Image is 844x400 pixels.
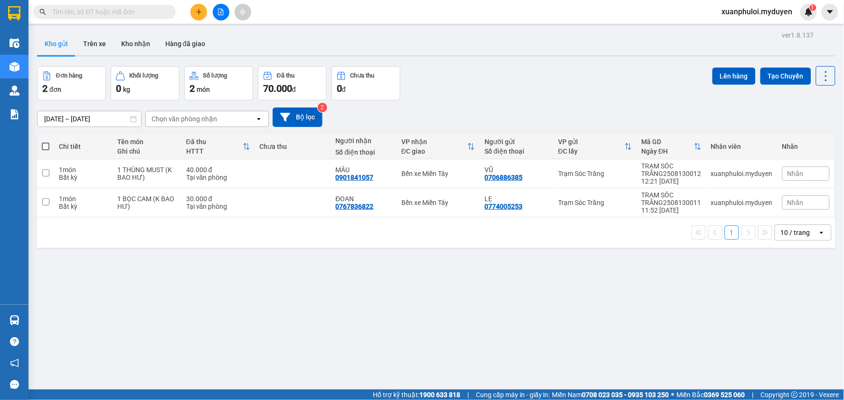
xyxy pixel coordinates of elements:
[141,20,182,29] span: [DATE]
[782,143,830,150] div: Nhãn
[9,62,19,72] img: warehouse-icon
[56,30,123,37] span: TP.HCM -SÓC TRĂNG
[117,138,177,146] div: Tên món
[9,38,19,48] img: warehouse-icon
[826,8,835,16] span: caret-down
[811,4,815,11] span: 1
[141,11,182,29] p: Ngày giờ in:
[186,174,250,181] div: Tại văn phòng
[419,391,460,399] strong: 1900 633 818
[782,30,814,40] div: ver 1.8.137
[336,166,392,174] div: MÂU
[401,147,467,155] div: ĐC giao
[336,195,392,203] div: ĐOAN
[336,148,392,156] div: Số điện thoại
[553,134,636,159] th: Toggle SortBy
[292,86,296,93] span: đ
[130,72,159,79] div: Khối lượng
[642,138,694,146] div: Mã GD
[332,66,400,100] button: Chưa thu0đ
[38,111,141,127] input: Select a date range.
[484,174,522,181] div: 0706886385
[9,109,19,119] img: solution-icon
[186,147,243,155] div: HTTT
[114,32,158,55] button: Kho nhận
[263,83,292,94] span: 70.000
[59,143,108,150] div: Chi tiết
[484,195,549,203] div: LẸ
[59,203,108,210] div: Bất kỳ
[59,174,108,181] div: Bất kỳ
[336,137,392,145] div: Người nhận
[186,195,250,203] div: 30.000 đ
[117,195,177,210] div: 1 BỌC CAM (K BAO HƯ)
[337,83,342,94] span: 0
[61,5,126,26] strong: XE KHÁCH MỸ DUYÊN
[714,6,800,18] span: xuanphuloi.myduyen
[351,72,375,79] div: Chưa thu
[4,66,98,100] span: Trạm Sóc Trăng
[484,166,549,174] div: VŨ
[373,390,460,400] span: Hỗ trợ kỹ thuật:
[642,191,702,206] div: TRẠM SÓC TRĂNG2508130011
[152,114,217,124] div: Chọn văn phòng nhận
[397,134,480,159] th: Toggle SortBy
[558,138,624,146] div: VP gửi
[111,66,180,100] button: Khối lượng0kg
[712,68,756,85] button: Lên hàng
[186,166,250,174] div: 40.000 đ
[37,66,106,100] button: Đơn hàng2đơn
[401,199,475,206] div: Bến xe Miền Tây
[158,32,213,55] button: Hàng đã giao
[558,147,624,155] div: ĐC lấy
[704,391,745,399] strong: 0369 525 060
[9,86,19,96] img: warehouse-icon
[203,72,228,79] div: Số lượng
[642,162,702,177] div: TRẠM SÓC TRĂNG2508130012
[10,337,19,346] span: question-circle
[197,86,210,93] span: món
[117,147,177,155] div: Ghi chú
[787,170,804,177] span: Nhãn
[49,86,61,93] span: đơn
[484,203,522,210] div: 0774005253
[318,103,327,112] sup: 2
[239,9,246,15] span: aim
[484,138,549,146] div: Người gửi
[787,199,804,206] span: Nhãn
[401,138,467,146] div: VP nhận
[56,72,82,79] div: Đơn hàng
[637,134,706,159] th: Toggle SortBy
[677,390,745,400] span: Miền Bắc
[59,195,108,203] div: 1 món
[818,229,825,236] svg: open
[37,32,76,55] button: Kho gửi
[467,390,469,400] span: |
[10,380,19,389] span: message
[558,170,632,177] div: Trạm Sóc Trăng
[484,147,549,155] div: Số điện thoại
[642,206,702,214] div: 11:52 [DATE]
[558,199,632,206] div: Trạm Sóc Trăng
[791,391,798,398] span: copyright
[10,359,19,368] span: notification
[181,134,255,159] th: Toggle SortBy
[760,68,811,85] button: Tạo Chuyến
[582,391,669,399] strong: 0708 023 035 - 0935 103 250
[725,225,739,240] button: 1
[781,228,810,237] div: 10 / trang
[277,72,294,79] div: Đã thu
[342,86,346,93] span: đ
[42,83,47,94] span: 2
[711,199,773,206] div: xuanphuloi.myduyen
[52,7,164,17] input: Tìm tên, số ĐT hoặc mã đơn
[805,8,813,16] img: icon-new-feature
[55,39,132,49] strong: PHIẾU GỬI HÀNG
[76,32,114,55] button: Trên xe
[672,393,674,397] span: ⚪️
[255,115,263,123] svg: open
[39,9,46,15] span: search
[260,143,326,150] div: Chưa thu
[59,166,108,174] div: 1 món
[476,390,550,400] span: Cung cấp máy in - giấy in:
